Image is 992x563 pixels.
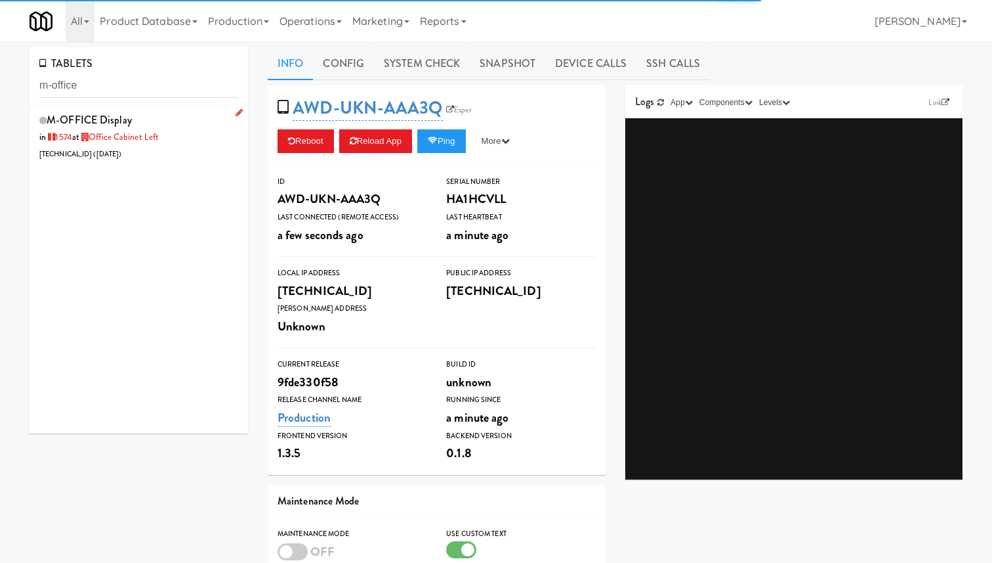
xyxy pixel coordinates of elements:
[278,211,426,224] div: Last Connected (Remote Access)
[278,371,426,394] div: 9fde330f58
[278,409,331,427] a: Production
[278,267,426,280] div: Local IP Address
[545,47,636,80] a: Device Calls
[756,96,793,109] button: Levels
[268,47,313,80] a: Info
[278,315,426,338] div: Unknown
[446,175,595,189] div: Serial Number
[278,302,426,315] div: [PERSON_NAME] Address
[417,129,466,153] button: Ping
[925,96,953,109] a: Link
[278,129,334,153] button: Reboot
[310,543,335,560] span: OFF
[446,267,595,280] div: Public IP Address
[46,131,72,143] a: 1574
[72,131,159,143] span: at
[96,149,119,159] span: [DATE]
[278,188,426,210] div: AWD-UKN-AAA3Q
[278,280,426,302] div: [TECHNICAL_ID]
[446,409,508,426] span: a minute ago
[374,47,470,80] a: System Check
[667,96,696,109] button: App
[47,112,132,127] span: M-OFFICE Display
[278,528,426,541] div: Maintenance Mode
[635,94,654,109] span: Logs
[471,129,520,153] button: More
[446,280,595,302] div: [TECHNICAL_ID]
[313,47,374,80] a: Config
[443,103,476,116] a: Esper
[636,47,710,80] a: SSH Calls
[446,371,595,394] div: unknown
[446,442,595,464] div: 0.1.8
[278,430,426,443] div: Frontend Version
[278,493,360,508] span: Maintenance Mode
[446,528,595,541] div: Use Custom Text
[278,358,426,371] div: Current Release
[339,129,412,153] button: Reload App
[446,358,595,371] div: Build Id
[278,442,426,464] div: 1.3.5
[446,430,595,443] div: Backend Version
[278,226,363,244] span: a few seconds ago
[446,394,595,407] div: Running Since
[470,47,545,80] a: Snapshot
[30,10,52,33] img: Micromart
[293,95,442,121] a: AWD-UKN-AAA3Q
[39,74,238,98] input: Search tablets
[39,56,93,71] span: TABLETS
[39,149,121,159] span: [TECHNICAL_ID] ( )
[446,188,595,210] div: HA1HCVLL
[696,96,756,109] button: Components
[278,175,426,189] div: ID
[39,131,72,143] span: in
[30,105,248,168] li: M-OFFICE Displayin 1574at Office Cabinet Left[TECHNICAL_ID] ([DATE])
[446,226,508,244] span: a minute ago
[278,394,426,407] div: Release Channel Name
[446,211,595,224] div: Last Heartbeat
[79,131,159,143] a: Office Cabinet Left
